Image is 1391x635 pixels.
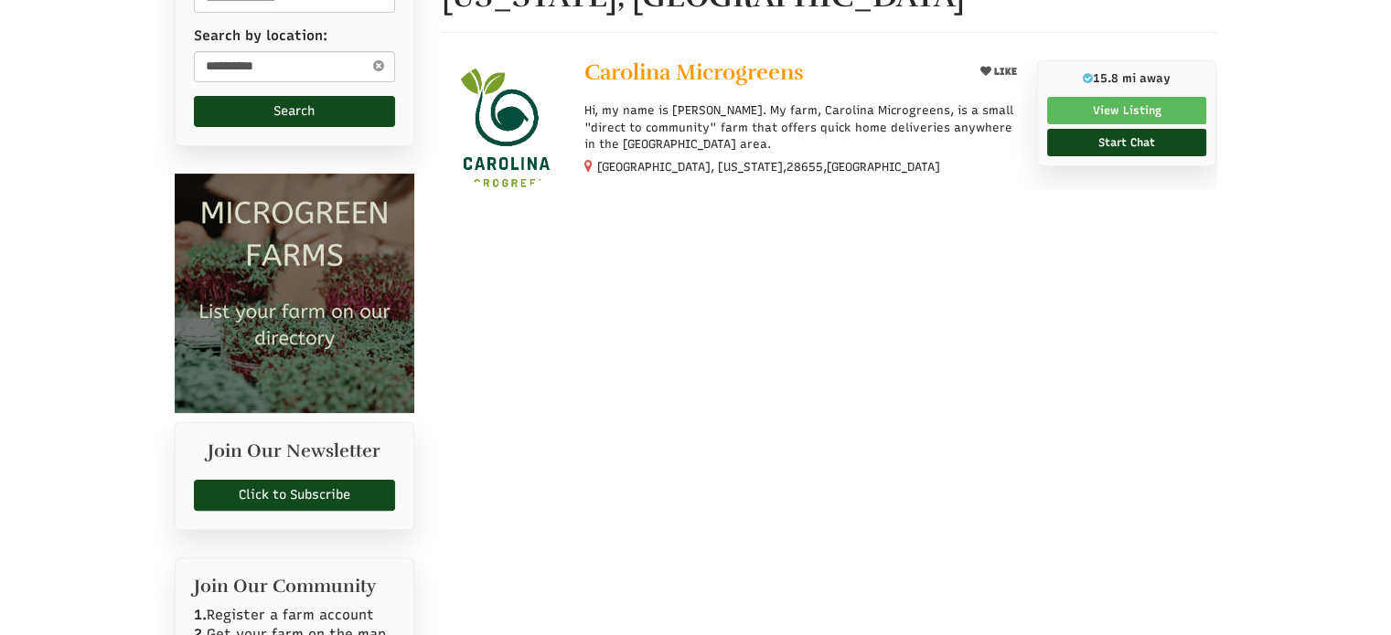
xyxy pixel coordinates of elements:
span: [GEOGRAPHIC_DATA] [827,159,940,175]
h2: Join Our Community [194,577,396,597]
b: 1. [194,607,207,623]
img: Carolina Microgreens [442,60,571,189]
a: Start Chat [1047,129,1207,156]
a: Carolina Microgreens [584,60,958,89]
small: [GEOGRAPHIC_DATA], [US_STATE], , [597,160,940,174]
a: Click to Subscribe [194,480,396,511]
p: 15.8 mi away [1047,70,1207,87]
button: Search [194,96,396,127]
p: Hi, my name is [PERSON_NAME]. My farm, Carolina Microgreens, is a small "direct to community" far... [584,102,1022,153]
img: Microgreen Farms list your microgreen farm today [175,174,415,414]
span: Carolina Microgreens [584,58,804,86]
span: 28655 [786,159,823,175]
h2: Join Our Newsletter [194,441,396,471]
span: LIKE [991,66,1017,78]
a: View Listing [1047,97,1207,124]
label: Search by location: [194,26,327,46]
button: LIKE [974,60,1023,83]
